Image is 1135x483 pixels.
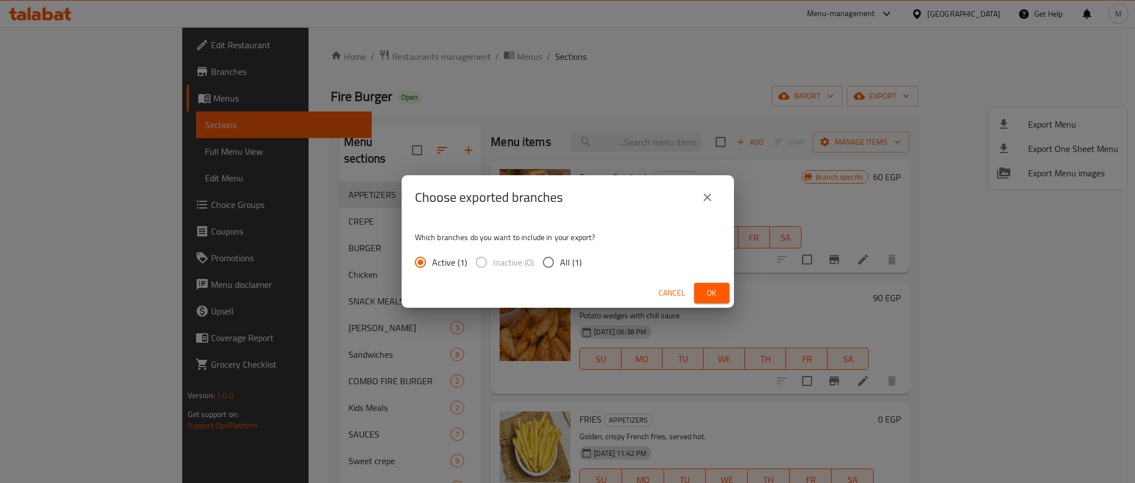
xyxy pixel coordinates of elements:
[694,283,730,303] button: Ok
[415,232,721,243] p: Which branches do you want to include in your export?
[560,256,582,269] span: All (1)
[415,189,563,206] h2: Choose exported branches
[654,283,690,303] button: Cancel
[694,184,721,211] button: close
[493,256,534,269] span: Inactive (0)
[659,286,685,300] span: Cancel
[703,286,721,300] span: Ok
[432,256,467,269] span: Active (1)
